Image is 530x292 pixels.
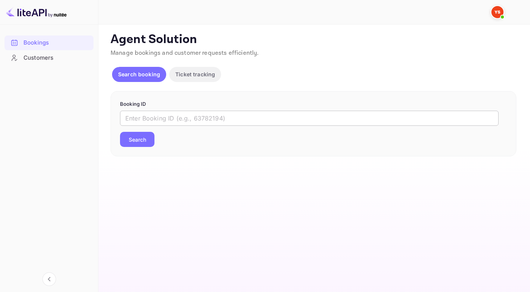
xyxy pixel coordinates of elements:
[42,272,56,286] button: Collapse navigation
[5,51,94,65] a: Customers
[118,70,160,78] p: Search booking
[23,54,90,62] div: Customers
[5,36,94,49] a: Bookings
[6,6,67,18] img: LiteAPI logo
[491,6,503,18] img: Yandex Support
[111,32,516,47] p: Agent Solution
[23,39,90,47] div: Bookings
[120,111,499,126] input: Enter Booking ID (e.g., 63782194)
[120,132,154,147] button: Search
[175,70,215,78] p: Ticket tracking
[111,49,259,57] span: Manage bookings and customer requests efficiently.
[120,100,507,108] p: Booking ID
